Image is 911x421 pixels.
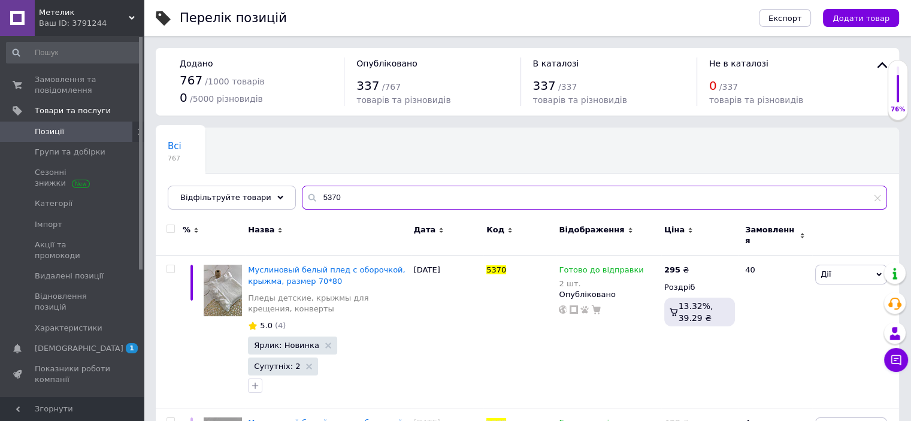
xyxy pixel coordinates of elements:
button: Чат з покупцем [884,348,908,372]
button: Додати товар [823,9,899,27]
span: Відновлення позицій [35,291,111,313]
span: Імпорт [35,219,62,230]
span: Панель управління [35,395,111,416]
span: Акції та промокоди [35,240,111,261]
span: Категорії [35,198,72,209]
span: товарів та різновидів [709,95,803,105]
div: ₴ [664,265,689,275]
span: [DEMOGRAPHIC_DATA] [35,343,123,354]
span: Замовлення та повідомлення [35,74,111,96]
span: 1 [126,343,138,353]
span: 767 [180,73,202,87]
span: Відображення [559,225,624,235]
span: Показники роботи компанії [35,364,111,385]
span: 5370 [486,265,506,274]
span: (4) [275,321,286,330]
span: / 5000 різновидів [190,94,263,104]
a: Муслиновый белый плед с оборочкой, крыжма, размер 70*80 [248,265,405,285]
div: [DATE] [411,256,483,408]
div: Опубліковано [559,289,658,300]
span: / 337 [719,82,738,92]
div: 76% [888,105,907,114]
b: 295 [664,265,680,274]
span: Додано [180,59,213,68]
div: 2 шт. [559,279,643,288]
span: Не в каталозі [709,59,768,68]
span: Ціна [664,225,685,235]
span: В каталозі [533,59,579,68]
span: Назва [248,225,274,235]
span: Видалені позиції [35,271,104,281]
span: Експорт [768,14,802,23]
span: Сезонні знижки [35,167,111,189]
span: 0 [180,90,187,105]
span: / 767 [382,82,401,92]
span: / 1000 товарів [205,77,264,86]
a: Пледы детские, крыжмы для крещения, конверты [248,293,407,314]
span: 767 [168,154,181,163]
span: Групи та добірки [35,147,105,158]
button: Експорт [759,9,812,27]
span: Характеристики [35,323,102,334]
span: Замовлення [745,225,797,246]
span: 13.32%, 39.29 ₴ [679,301,713,323]
span: товарів та різновидів [533,95,627,105]
span: 337 [356,78,379,93]
span: товарів та різновидів [356,95,450,105]
span: 5.0 [260,321,273,330]
span: Товари та послуги [35,105,111,116]
span: Ярлик: Новинка [254,341,319,349]
span: / 337 [558,82,577,92]
span: Супутніх: 2 [254,362,300,370]
div: Перелік позицій [180,12,287,25]
div: Роздріб [664,282,735,293]
div: 40 [738,256,812,408]
span: Дата [414,225,436,235]
div: Ваш ID: 3791244 [39,18,144,29]
span: Всі [168,141,181,152]
span: 0 [709,78,717,93]
span: Позиції [35,126,64,137]
span: Код [486,225,504,235]
span: Дії [821,269,831,278]
span: 337 [533,78,556,93]
input: Пошук по назві позиції, артикулу і пошуковим запитам [302,186,887,210]
span: Метелик [39,7,129,18]
span: Додати товар [833,14,889,23]
span: Готово до відправки [559,265,643,278]
span: Опубліковано [356,59,417,68]
input: Пошук [6,42,141,63]
span: % [183,225,190,235]
span: Відфільтруйте товари [180,193,271,202]
img: Муслиновый белый плед с оборочкой, крыжма, размер 70*80 [204,265,242,316]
